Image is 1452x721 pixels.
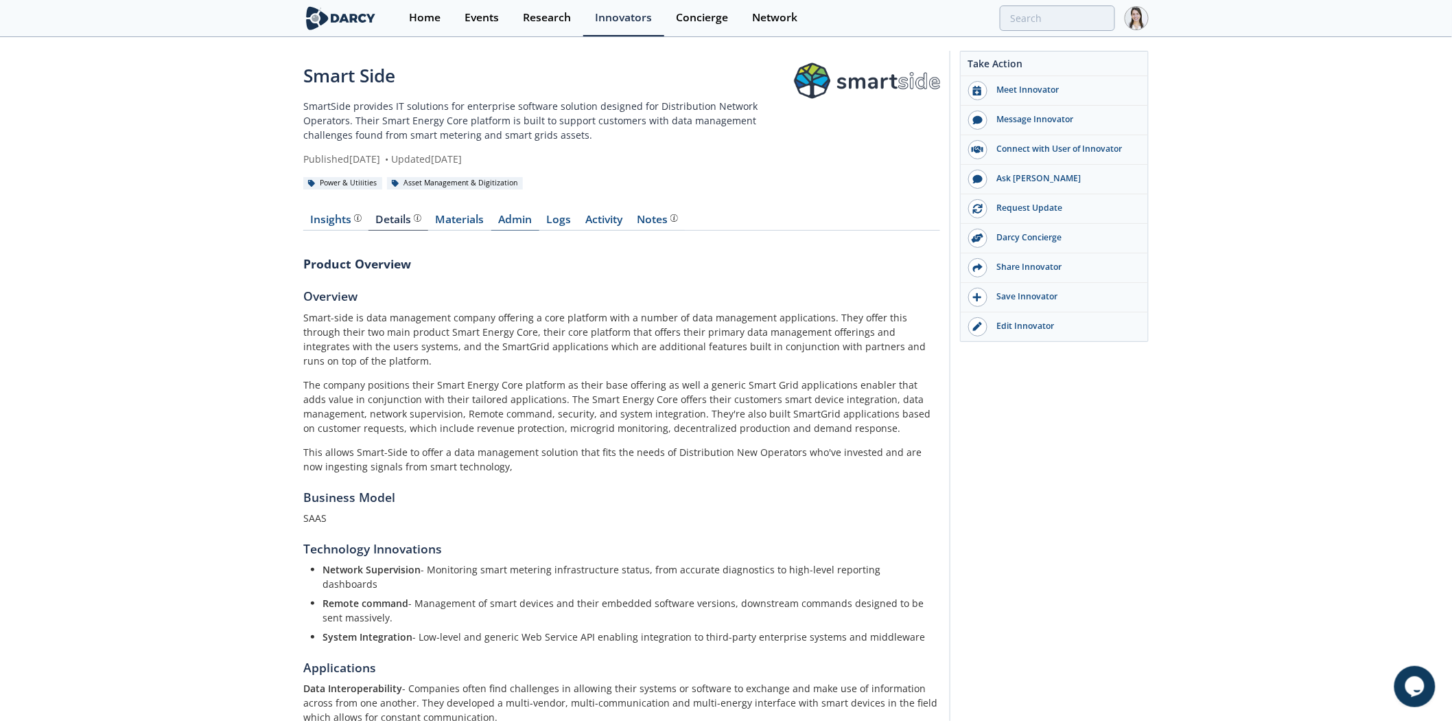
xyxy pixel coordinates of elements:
[630,214,685,231] a: Notes
[303,540,940,558] h5: Technology Innovations
[311,214,362,225] div: Insights
[987,172,1141,185] div: Ask [PERSON_NAME]
[987,231,1141,244] div: Darcy Concierge
[539,214,578,231] a: Logs
[323,562,930,591] li: - Monitoring smart metering infrastructure status, from accurate diagnostics to high-level report...
[323,596,930,625] li: - Management of smart devices and their embedded software versions, downstream commands designed ...
[303,177,382,190] div: Power & Utilities
[323,630,412,643] strong: System Integration
[323,630,930,644] li: - Low-level and generic Web Service API enabling integration to third-party enterprise systems an...
[578,214,630,231] a: Activity
[323,563,421,576] strong: Network Supervision
[465,12,499,23] div: Events
[303,378,940,435] p: The company positions their Smart Energy Core platform as their base offering as well a generic S...
[961,312,1148,341] a: Edit Innovator
[987,113,1141,126] div: Message Innovator
[354,214,362,222] img: information.svg
[303,152,794,166] div: Published [DATE] Updated [DATE]
[303,488,940,506] h5: Business Model
[987,202,1141,214] div: Request Update
[303,214,368,231] a: Insights
[491,214,539,231] a: Admin
[987,143,1141,155] div: Connect with User of Innovator
[987,290,1141,303] div: Save Innovator
[368,214,428,231] a: Details
[1000,5,1115,31] input: Advanced Search
[303,99,794,142] p: SmartSide provides IT solutions for enterprise software solution designed for Distribution Networ...
[303,445,940,474] p: This allows Smart-Side to offer a data management solution that fits the needs of Distribution Ne...
[670,214,678,222] img: information.svg
[1394,666,1438,707] iframe: chat widget
[637,214,678,225] div: Notes
[414,214,421,222] img: information.svg
[303,62,794,89] div: Smart Side
[595,12,652,23] div: Innovators
[303,287,940,305] h5: Overview
[409,12,441,23] div: Home
[303,310,940,368] p: Smart-side is data management company offering a core platform with a number of data management a...
[303,255,940,273] h3: Product Overview
[303,6,378,30] img: logo-wide.svg
[523,12,571,23] div: Research
[376,214,421,225] div: Details
[961,283,1148,312] button: Save Innovator
[428,214,491,231] a: Materials
[303,682,402,695] strong: Data Interoperability
[387,177,523,190] div: Asset Management & Digitization
[303,659,940,676] h5: Applications
[987,320,1141,332] div: Edit Innovator
[752,12,797,23] div: Network
[961,56,1148,76] div: Take Action
[987,261,1141,273] div: Share Innovator
[1125,6,1149,30] img: Profile
[987,84,1141,96] div: Meet Innovator
[303,511,940,525] p: SAAS
[676,12,728,23] div: Concierge
[323,597,408,610] strong: Remote command
[383,152,391,165] span: •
